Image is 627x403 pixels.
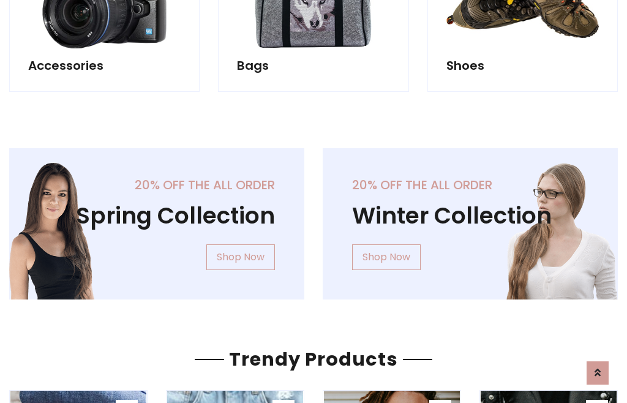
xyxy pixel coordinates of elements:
[39,178,275,192] h5: 20% off the all order
[28,58,181,73] h5: Accessories
[446,58,599,73] h5: Shoes
[352,202,588,230] h1: Winter Collection
[206,244,275,270] a: Shop Now
[352,244,421,270] a: Shop Now
[39,202,275,230] h1: Spring Collection
[237,58,389,73] h5: Bags
[224,346,403,372] span: Trendy Products
[352,178,588,192] h5: 20% off the all order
